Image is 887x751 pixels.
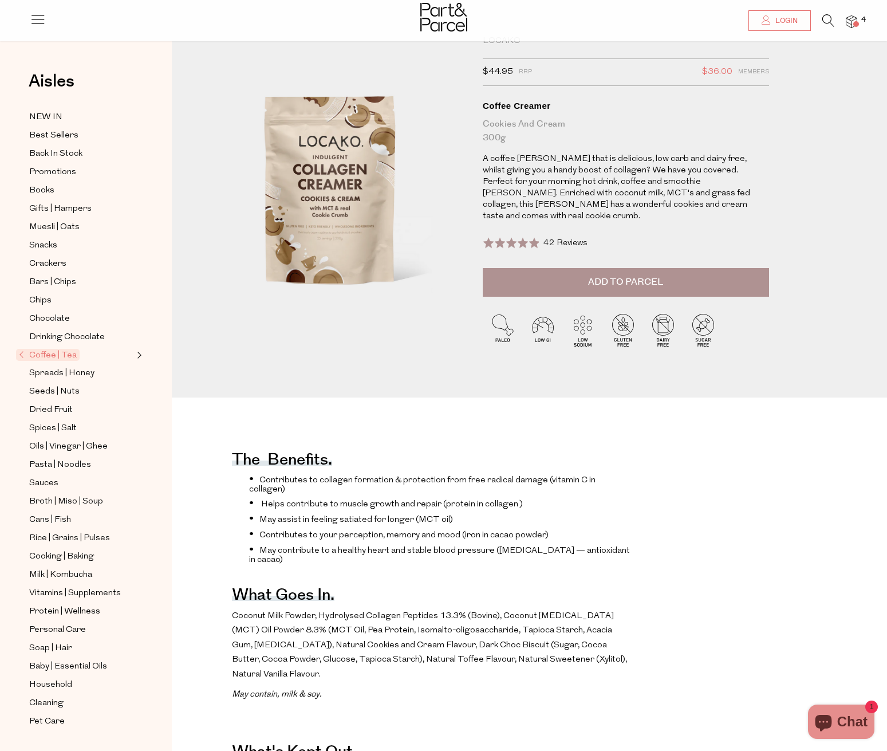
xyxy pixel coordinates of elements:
span: Dried Fruit [29,403,73,417]
span: Muesli | Oats [29,221,80,234]
span: Best Sellers [29,129,78,143]
a: Pet Care [29,714,133,729]
a: Seeds | Nuts [29,384,133,399]
a: Sauces [29,476,133,490]
li: May contribute to a healthy heart and stable blood pressure ([MEDICAL_DATA] — antioxidant in cacao) [249,544,632,564]
a: Drinking Chocolate [29,330,133,344]
span: Coffee | Tea [16,349,80,361]
a: Vitamins | Supplements [29,586,133,600]
span: Books [29,184,54,198]
span: Spices | Salt [29,422,77,435]
img: P_P-ICONS-Live_Bec_V11_Paleo.svg [483,310,523,350]
span: Chocolate [29,312,70,326]
span: Pasta | Noodles [29,458,91,472]
span: Spreads | Honey [29,367,94,380]
p: A coffee [PERSON_NAME] that is delicious, low carb and dairy free, whilst giving you a handy boos... [483,154,769,222]
span: Personal Care [29,623,86,637]
a: Broth | Miso | Soup [29,494,133,509]
span: Pet Care [29,715,65,729]
span: Vitamins | Supplements [29,587,121,600]
img: P_P-ICONS-Live_Bec_V11_Gluten_Free.svg [603,310,643,350]
a: Back In Stock [29,147,133,161]
a: Snacks [29,238,133,253]
span: RRP [519,65,532,80]
a: Oils | Vinegar | Ghee [29,439,133,454]
div: Locako [483,36,769,47]
h4: The benefits. [232,458,332,466]
a: 4 [846,15,857,27]
span: Cans | Fish [29,513,71,527]
li: May assist in feeling satiated for longer (MCT oil) [249,513,632,525]
img: Part&Parcel [420,3,467,32]
a: Promotions [29,165,133,179]
span: Oils | Vinegar | Ghee [29,440,108,454]
em: May contain, milk & soy. [232,690,322,699]
span: Seeds | Nuts [29,385,80,399]
li: Contributes to collagen formation & protection from free radical damage (vitamin C in collagen) [249,474,632,494]
span: NEW IN [29,111,62,124]
a: Best Sellers [29,128,133,143]
a: Rice | Grains | Pulses [29,531,133,545]
a: Login [748,10,811,31]
a: Household [29,678,133,692]
a: Soap | Hair [29,641,133,655]
span: Chips [29,294,52,308]
span: Login [772,16,798,26]
span: 42 Reviews [543,239,588,247]
a: Aisles [29,73,74,101]
button: Expand/Collapse Coffee | Tea [134,348,142,362]
span: Promotions [29,166,76,179]
span: Baby | Essential Oils [29,660,107,674]
a: Baby | Essential Oils [29,659,133,674]
img: P_P-ICONS-Live_Bec_V11_Dairy_Free.svg [643,310,683,350]
img: P_P-ICONS-Live_Bec_V11_Sugar_Free.svg [683,310,723,350]
a: Books [29,183,133,198]
a: NEW IN [29,110,133,124]
span: Soap | Hair [29,642,72,655]
button: Add to Parcel [483,268,769,297]
span: Cooking | Baking [29,550,94,564]
span: Add to Parcel [588,276,663,289]
a: Spices | Salt [29,421,133,435]
img: P_P-ICONS-Live_Bec_V11_Low_Sodium.svg [563,310,603,350]
a: Bars | Chips [29,275,133,289]
a: Cans | Fish [29,513,133,527]
span: Household [29,678,72,692]
img: Coffee Creamer [206,36,466,342]
a: Pasta | Noodles [29,458,133,472]
a: Muesli | Oats [29,220,133,234]
span: Bars | Chips [29,276,76,289]
span: Drinking Chocolate [29,331,105,344]
span: Broth | Miso | Soup [29,495,103,509]
span: Back In Stock [29,147,82,161]
inbox-online-store-chat: Shopify online store chat [805,705,878,742]
span: Aisles [29,69,74,94]
span: Sauces [29,477,58,490]
a: Chocolate [29,312,133,326]
img: P_P-ICONS-Live_Bec_V11_Low_Gi.svg [523,310,563,350]
a: Crackers [29,257,133,271]
a: Chips [29,293,133,308]
a: Cooking | Baking [29,549,133,564]
li: Helps contribute to muscle growth and repair (protein in collagen ) [249,498,632,509]
div: Coffee Creamer [483,100,769,112]
a: Milk | Kombucha [29,568,133,582]
span: 4 [858,15,869,25]
a: Personal Care [29,623,133,637]
span: $36.00 [702,65,732,80]
p: Coconut Milk Powder, Hydrolysed Collagen Peptides 13.3% (Bovine), Coconut [MEDICAL_DATA] (MCT) Oi... [232,609,632,682]
span: Members [738,65,769,80]
a: Gifts | Hampers [29,202,133,216]
a: Dried Fruit [29,403,133,417]
a: Cleaning [29,696,133,710]
h4: What goes in. [232,593,334,601]
a: Coffee | Tea [19,348,133,362]
span: Contributes to your perception, memory and mood (iron in cacao powder) [259,531,549,540]
span: $44.95 [483,65,513,80]
span: Crackers [29,257,66,271]
div: Cookies and Cream 300g [483,117,769,145]
span: Snacks [29,239,57,253]
span: Gifts | Hampers [29,202,92,216]
span: Protein | Wellness [29,605,100,619]
span: Rice | Grains | Pulses [29,532,110,545]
